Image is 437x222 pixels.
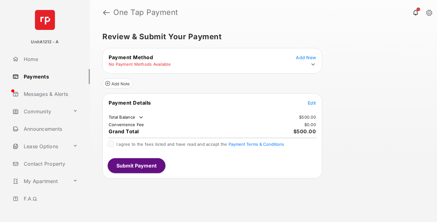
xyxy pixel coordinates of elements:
[228,142,284,147] button: I agree to the fees listed and have read and accept the
[102,33,420,40] h5: Review & Submit Your Payment
[296,54,316,60] button: Add New
[108,114,144,120] td: Total Balance
[308,100,316,106] button: Edit
[108,61,171,67] td: No Payment Methods Available
[116,142,284,147] span: I agree to the fees listed and have read and accept the
[10,69,90,84] a: Payments
[10,191,90,206] a: F.A.Q.
[10,174,70,189] a: My Apartment
[10,121,90,136] a: Announcements
[108,158,165,173] button: Submit Payment
[10,52,90,67] a: Home
[35,10,55,30] img: svg+xml;base64,PHN2ZyB4bWxucz0iaHR0cDovL3d3dy53My5vcmcvMjAwMC9zdmciIHdpZHRoPSI2NCIgaGVpZ2h0PSI2NC...
[109,54,153,60] span: Payment Method
[296,55,316,60] span: Add New
[10,156,90,171] a: Contact Property
[299,114,316,120] td: $500.00
[304,122,316,127] td: $0.00
[113,9,178,16] strong: One Tap Payment
[109,100,151,106] span: Payment Details
[108,122,145,127] td: Convenience Fee
[10,104,70,119] a: Community
[293,128,316,135] span: $500.00
[31,39,59,45] p: UnitA1212 - A
[102,78,133,88] button: Add Note
[10,87,90,102] a: Messages & Alerts
[109,128,139,135] span: Grand Total
[10,139,70,154] a: Lease Options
